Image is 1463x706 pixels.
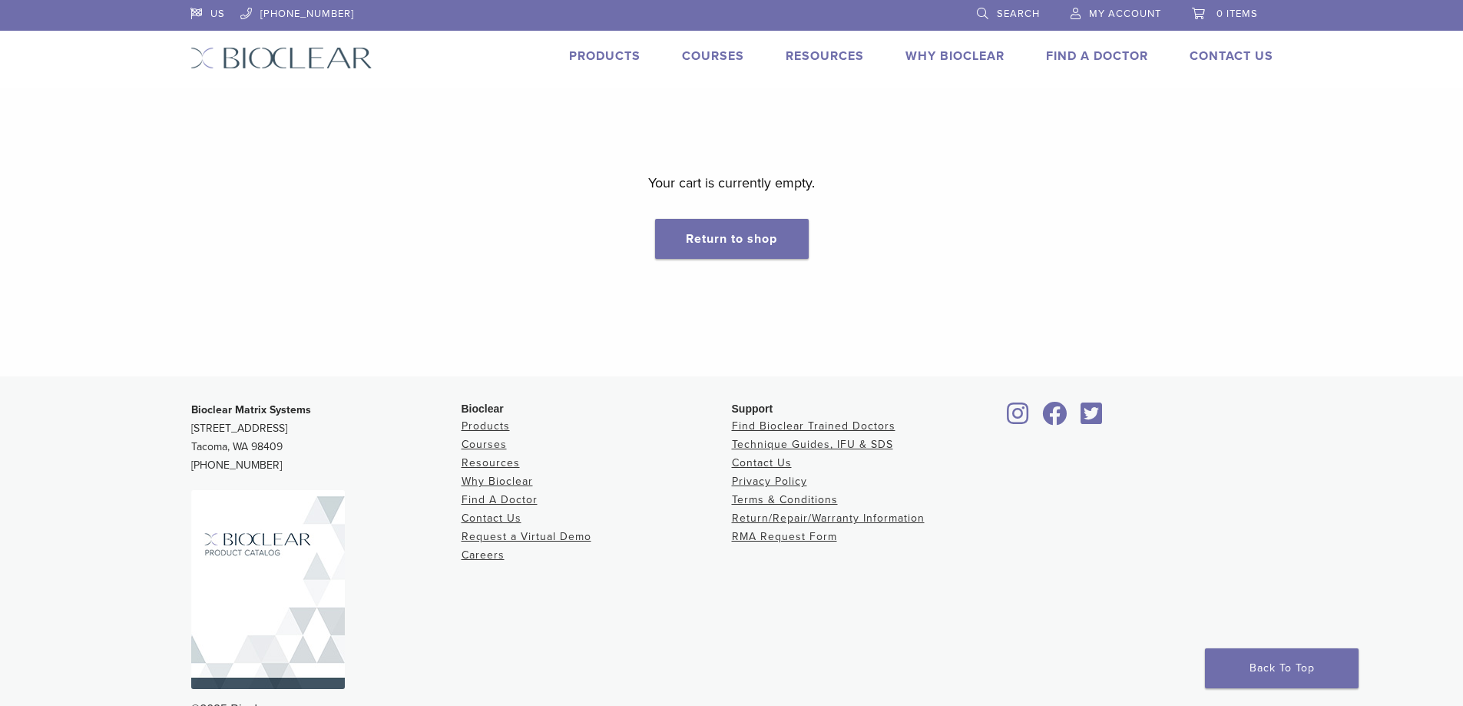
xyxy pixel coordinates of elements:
a: Why Bioclear [462,475,533,488]
span: Support [732,403,773,415]
a: Back To Top [1205,648,1359,688]
span: My Account [1089,8,1161,20]
a: Technique Guides, IFU & SDS [732,438,893,451]
a: Products [462,419,510,433]
a: Bioclear [1076,411,1108,426]
a: Bioclear [1002,411,1034,426]
a: Contact Us [1190,48,1273,64]
a: Courses [682,48,744,64]
a: Resources [462,456,520,469]
a: Resources [786,48,864,64]
a: Return to shop [655,219,809,259]
img: Bioclear [191,490,345,689]
strong: Bioclear Matrix Systems [191,403,311,416]
a: Find A Doctor [1046,48,1148,64]
span: Search [997,8,1040,20]
a: Request a Virtual Demo [462,530,591,543]
img: Bioclear [190,47,372,69]
a: Contact Us [462,512,521,525]
a: Return/Repair/Warranty Information [732,512,925,525]
a: RMA Request Form [732,530,837,543]
p: [STREET_ADDRESS] Tacoma, WA 98409 [PHONE_NUMBER] [191,401,462,475]
a: Courses [462,438,507,451]
a: Find Bioclear Trained Doctors [732,419,895,433]
span: 0 items [1216,8,1258,20]
a: Contact Us [732,456,792,469]
a: Privacy Policy [732,475,807,488]
a: Terms & Conditions [732,493,838,506]
p: Your cart is currently empty. [648,171,815,194]
a: Products [569,48,640,64]
a: Bioclear [1038,411,1073,426]
a: Find A Doctor [462,493,538,506]
a: Careers [462,549,505,562]
a: Why Bioclear [905,48,1005,64]
span: Bioclear [462,403,504,415]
